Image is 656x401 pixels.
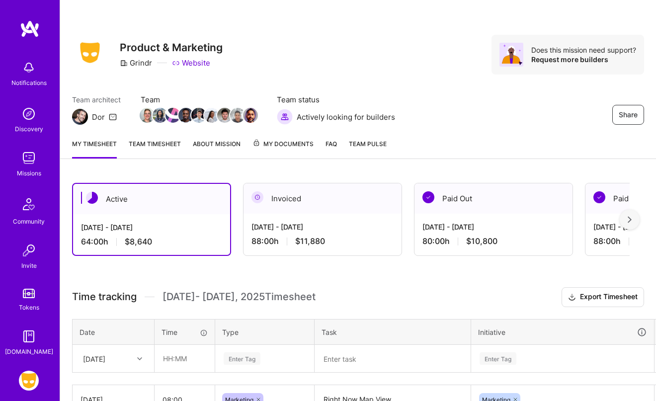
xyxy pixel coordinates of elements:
[13,216,45,227] div: Community
[422,222,565,232] div: [DATE] - [DATE]
[217,108,232,123] img: Team Member Avatar
[141,94,257,105] span: Team
[19,302,39,313] div: Tokens
[243,108,258,123] img: Team Member Avatar
[231,107,244,124] a: Team Member Avatar
[326,139,337,159] a: FAQ
[531,55,636,64] div: Request more builders
[5,346,53,357] div: [DOMAIN_NAME]
[17,192,41,216] img: Community
[162,327,208,337] div: Time
[20,20,40,38] img: logo
[81,237,222,247] div: 64:00 h
[178,108,193,123] img: Team Member Avatar
[619,110,638,120] span: Share
[277,109,293,125] img: Actively looking for builders
[81,222,222,233] div: [DATE] - [DATE]
[125,237,152,247] span: $8,640
[193,139,241,159] a: About Mission
[154,107,166,124] a: Team Member Avatar
[153,108,167,123] img: Team Member Avatar
[422,236,565,246] div: 80:00 h
[73,184,230,214] div: Active
[251,236,394,246] div: 88:00 h
[72,39,108,66] img: Company Logo
[251,191,263,203] img: Invoiced
[224,351,260,366] div: Enter Tag
[155,345,214,372] input: HH:MM
[120,41,223,54] h3: Product & Marketing
[499,43,523,67] img: Avatar
[72,139,117,159] a: My timesheet
[15,124,43,134] div: Discovery
[349,140,387,148] span: Team Pulse
[120,59,128,67] i: icon CompanyGray
[72,109,88,125] img: Team Architect
[109,113,117,121] i: icon Mail
[252,139,314,150] span: My Documents
[141,107,154,124] a: Team Member Avatar
[414,183,573,214] div: Paid Out
[72,94,121,105] span: Team architect
[480,351,516,366] div: Enter Tag
[137,356,142,361] i: icon Chevron
[19,58,39,78] img: bell
[19,326,39,346] img: guide book
[218,107,231,124] a: Team Member Avatar
[593,191,605,203] img: Paid Out
[120,58,152,68] div: Grindr
[295,236,325,246] span: $11,880
[11,78,47,88] div: Notifications
[140,108,155,123] img: Team Member Avatar
[163,291,316,303] span: [DATE] - [DATE] , 2025 Timesheet
[166,107,179,124] a: Team Member Avatar
[19,148,39,168] img: teamwork
[129,139,181,159] a: Team timesheet
[72,291,137,303] span: Time tracking
[16,371,41,391] a: Grindr: Product & Marketing
[251,222,394,232] div: [DATE] - [DATE]
[244,107,257,124] a: Team Member Avatar
[215,319,315,345] th: Type
[172,58,210,68] a: Website
[204,108,219,123] img: Team Member Avatar
[349,139,387,159] a: Team Pulse
[21,260,37,271] div: Invite
[83,353,105,364] div: [DATE]
[17,168,41,178] div: Missions
[23,289,35,298] img: tokens
[531,45,636,55] div: Does this mission need support?
[315,319,471,345] th: Task
[191,108,206,123] img: Team Member Avatar
[562,287,644,307] button: Export Timesheet
[165,108,180,123] img: Team Member Avatar
[252,139,314,159] a: My Documents
[628,216,632,223] img: right
[277,94,395,105] span: Team status
[568,292,576,303] i: icon Download
[422,191,434,203] img: Paid Out
[19,371,39,391] img: Grindr: Product & Marketing
[244,183,402,214] div: Invoiced
[478,326,647,338] div: Initiative
[297,112,395,122] span: Actively looking for builders
[205,107,218,124] a: Team Member Avatar
[73,319,155,345] th: Date
[86,192,98,204] img: Active
[179,107,192,124] a: Team Member Avatar
[19,104,39,124] img: discovery
[19,241,39,260] img: Invite
[92,112,105,122] div: Dor
[612,105,644,125] button: Share
[230,108,245,123] img: Team Member Avatar
[192,107,205,124] a: Team Member Avatar
[466,236,497,246] span: $10,800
